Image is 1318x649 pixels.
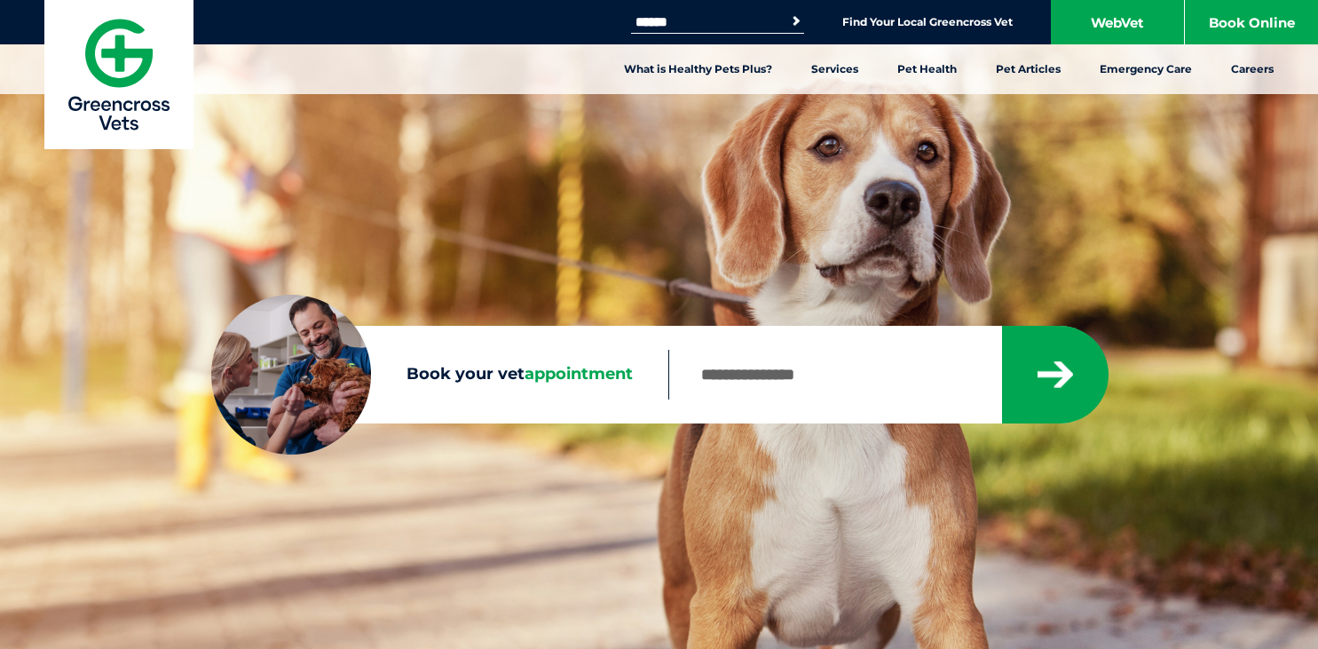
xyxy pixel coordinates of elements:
a: Pet Articles [976,44,1080,94]
span: appointment [525,364,633,384]
a: What is Healthy Pets Plus? [604,44,792,94]
a: Pet Health [878,44,976,94]
button: Search [787,12,805,30]
a: Services [792,44,878,94]
a: Careers [1211,44,1293,94]
a: Emergency Care [1080,44,1211,94]
a: Find Your Local Greencross Vet [842,15,1013,29]
label: Book your vet [211,361,668,388]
